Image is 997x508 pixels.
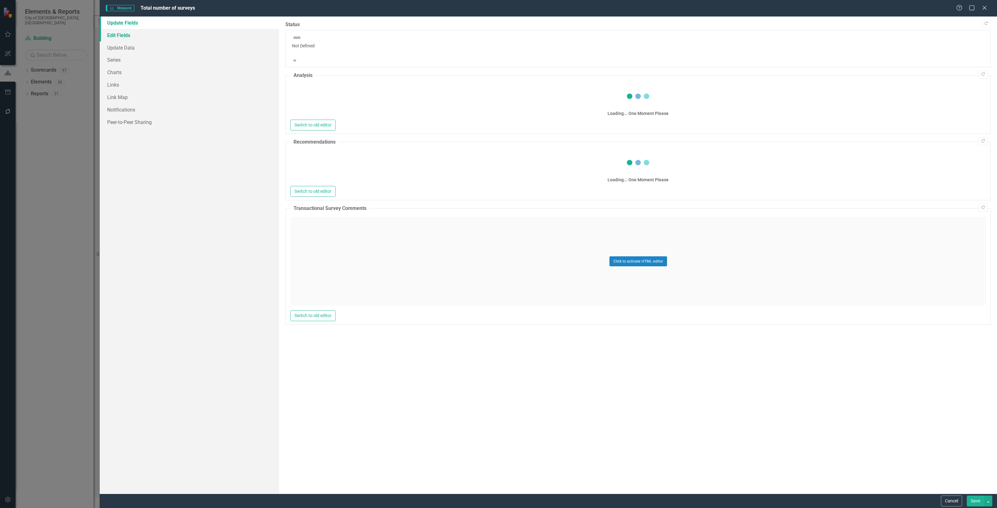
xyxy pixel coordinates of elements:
[100,66,279,78] a: Charts
[100,29,279,41] a: Edit Fields
[290,310,336,321] button: Switch to old editor
[100,91,279,103] a: Link Map
[290,139,339,146] legend: Recommendations
[100,41,279,54] a: Update Data
[100,78,279,91] a: Links
[106,5,134,11] span: Measure
[290,186,336,197] button: Switch to old editor
[100,103,279,116] a: Notifications
[941,496,962,506] button: Cancel
[292,43,984,49] div: Not Defined
[292,33,302,43] img: Not Defined
[290,72,316,79] legend: Analysis
[100,54,279,66] a: Series
[141,5,195,11] span: Total number of surveys
[608,177,669,183] div: Loading... One Moment Please
[967,496,984,506] button: Save
[285,21,991,28] label: Status
[290,205,370,212] legend: Transactional Survey Comments
[100,116,279,128] a: Peer-to-Peer Sharing
[609,256,667,266] button: Click to activate HTML editor
[608,110,669,116] div: Loading... One Moment Please
[100,17,279,29] a: Update Fields
[290,120,336,131] button: Switch to old editor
